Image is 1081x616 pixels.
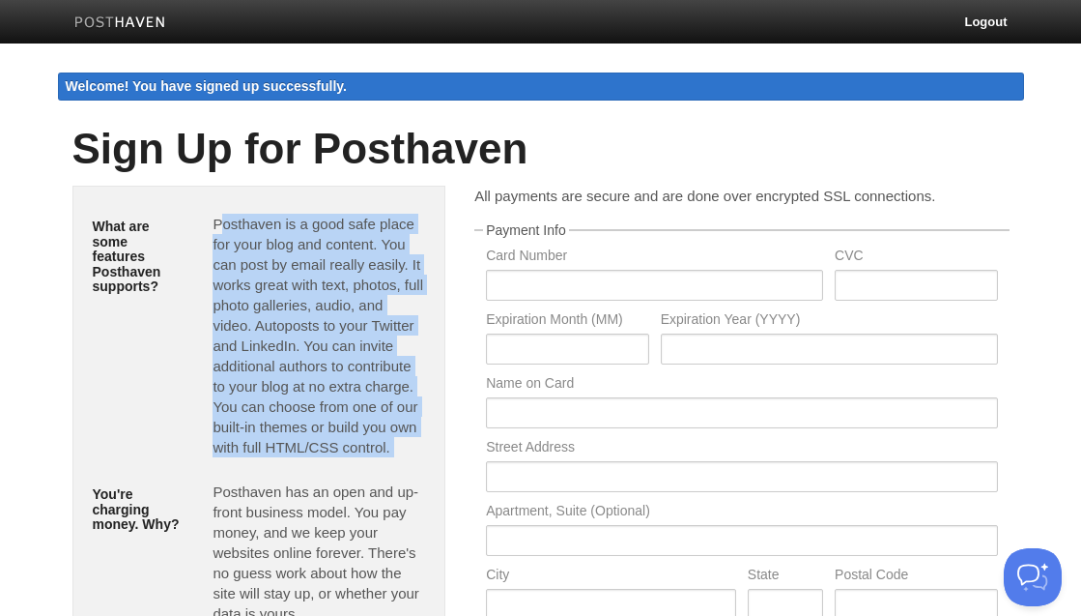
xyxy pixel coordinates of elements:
[93,220,185,294] h5: What are some features Posthaven supports?
[835,568,997,586] label: Postal Code
[486,568,736,586] label: City
[474,186,1009,206] p: All payments are secure and are done over encrypted SSL connections.
[58,73,1024,101] div: Welcome! You have signed up successfully.
[74,16,166,31] img: Posthaven-bar
[486,504,997,522] label: Apartment, Suite (Optional)
[486,312,648,331] label: Expiration Month (MM)
[748,568,823,586] label: State
[661,312,998,331] label: Expiration Year (YYYY)
[213,214,425,457] p: Posthaven is a good safe place for your blog and content. You can post by email really easily. It...
[72,126,1010,172] h1: Sign Up for Posthaven
[486,440,997,458] label: Street Address
[483,223,569,237] legend: Payment Info
[93,487,185,532] h5: You're charging money. Why?
[486,249,823,267] label: Card Number
[486,376,997,395] label: Name on Card
[1004,548,1062,606] iframe: Help Scout Beacon - Open
[835,249,997,267] label: CVC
